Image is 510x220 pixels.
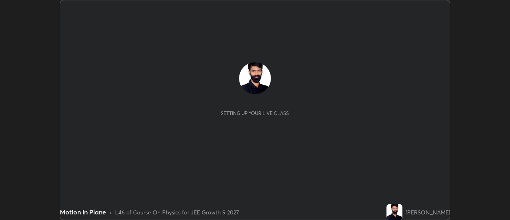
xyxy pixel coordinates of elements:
[60,207,106,217] div: Motion in Plane
[115,208,239,216] div: L46 of Course On Physics for JEE Growth 9 2027
[221,110,289,116] div: Setting up your live class
[386,204,402,220] img: 2b218cddd3634719a30cff85d34fc9e9.jpg
[239,62,271,94] img: 2b218cddd3634719a30cff85d34fc9e9.jpg
[406,208,450,216] div: [PERSON_NAME]
[109,208,112,216] div: •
